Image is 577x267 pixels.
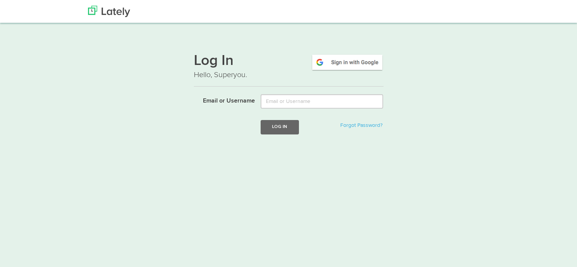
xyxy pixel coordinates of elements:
[88,6,130,17] img: Lately
[188,94,255,106] label: Email or Username
[311,54,384,71] img: google-signin.png
[261,94,383,109] input: Email or Username
[340,123,382,128] a: Forgot Password?
[261,120,299,134] button: Log In
[194,70,384,81] p: Hello, Superyou.
[194,54,384,70] h1: Log In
